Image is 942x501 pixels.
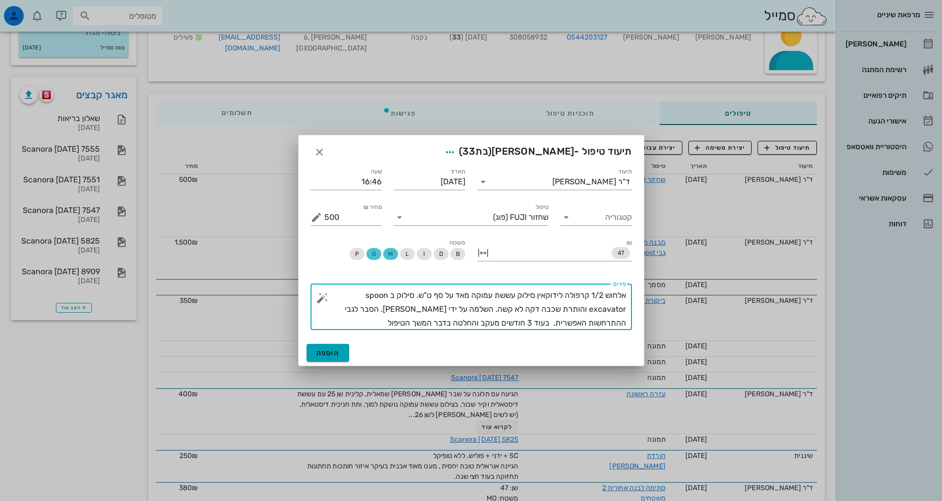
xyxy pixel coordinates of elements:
label: שן [626,239,631,247]
span: [PERSON_NAME] [492,145,574,157]
button: הוספה [307,344,350,362]
label: תיעוד [618,168,632,175]
span: M [388,248,393,260]
span: 33 [462,145,476,157]
span: I [423,248,425,260]
div: תיעודד"ר [PERSON_NAME] [477,174,632,190]
button: מחיר ₪ appended action [311,211,322,223]
span: הוספה [316,349,340,357]
span: 47 [618,247,624,259]
span: (פוג) [493,213,508,222]
label: תאריך [449,168,465,175]
span: O [371,248,375,260]
label: טיפול [536,204,548,211]
span: שחזור FUJI [510,213,548,222]
span: (בת ) [459,145,492,157]
label: שעה [371,168,382,175]
span: D [439,248,443,260]
span: תיעוד טיפול - [441,143,632,161]
div: ד"ר [PERSON_NAME] [552,177,630,186]
span: L [405,248,409,260]
span: B [455,248,459,260]
label: מחיר ₪ [363,204,382,211]
span: P [355,248,359,260]
label: פירוט [613,281,626,288]
span: משטח [449,239,465,246]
